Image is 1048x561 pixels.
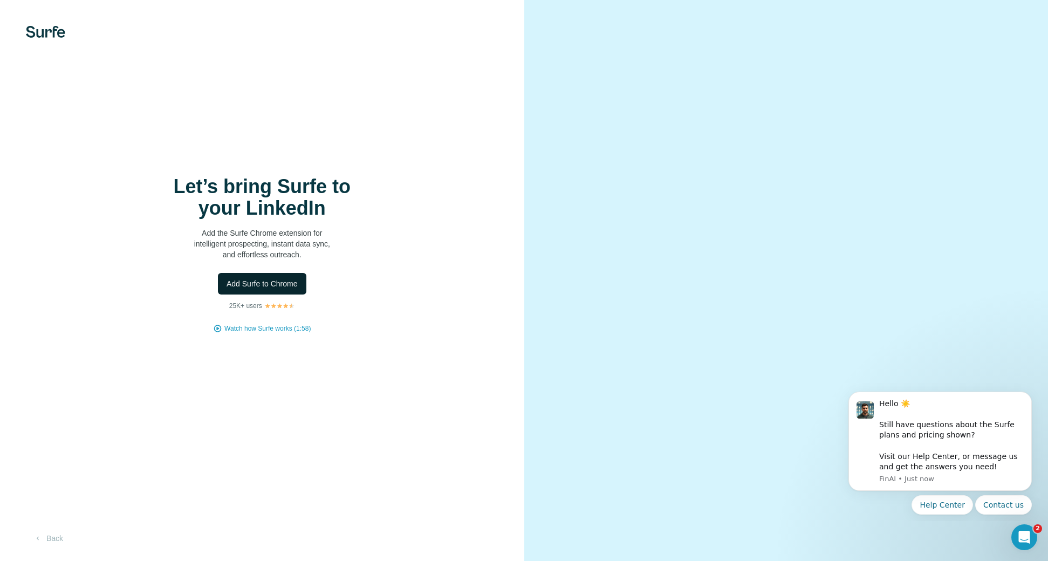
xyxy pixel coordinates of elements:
button: Watch how Surfe works (1:58) [224,324,311,333]
span: Add Surfe to Chrome [227,278,298,289]
iframe: Intercom notifications message [832,382,1048,521]
iframe: Intercom live chat [1011,524,1037,550]
button: Back [26,529,71,548]
button: Add Surfe to Chrome [218,273,306,295]
img: Surfe's logo [26,26,65,38]
span: 2 [1033,524,1042,533]
p: Add the Surfe Chrome extension for intelligent prospecting, instant data sync, and effortless out... [154,228,370,260]
img: Rating Stars [264,303,295,309]
h1: Let’s bring Surfe to your LinkedIn [154,176,370,219]
p: 25K+ users [229,301,262,311]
